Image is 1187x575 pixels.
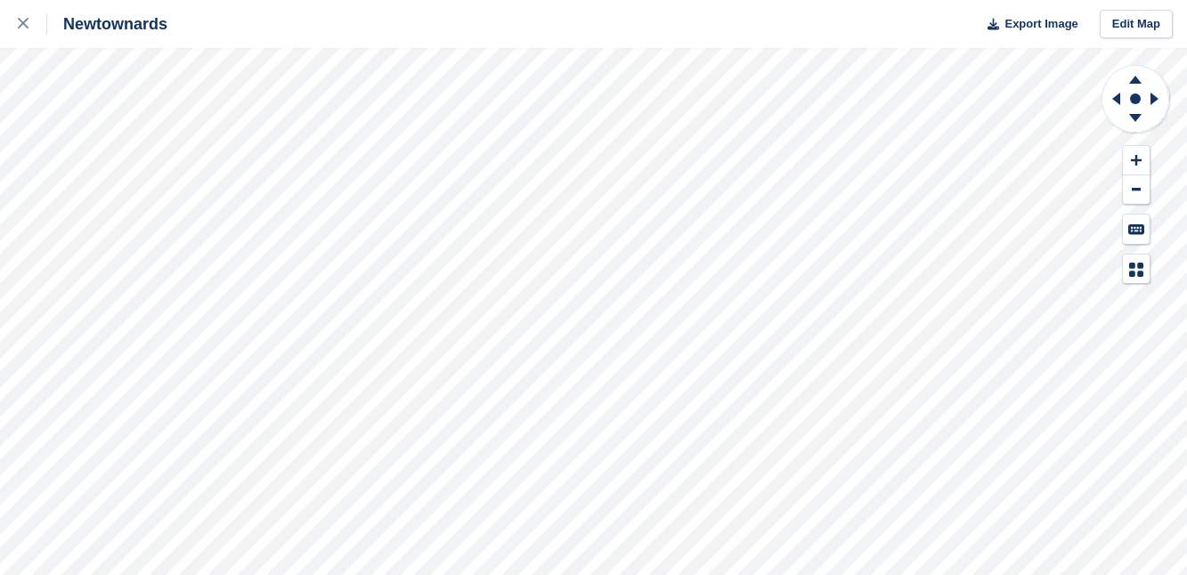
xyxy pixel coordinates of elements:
div: Newtownards [47,13,167,35]
button: Zoom In [1123,146,1150,175]
a: Edit Map [1100,10,1173,39]
button: Keyboard Shortcuts [1123,215,1150,244]
span: Export Image [1004,15,1077,33]
button: Map Legend [1123,255,1150,284]
button: Zoom Out [1123,175,1150,205]
button: Export Image [977,10,1078,39]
